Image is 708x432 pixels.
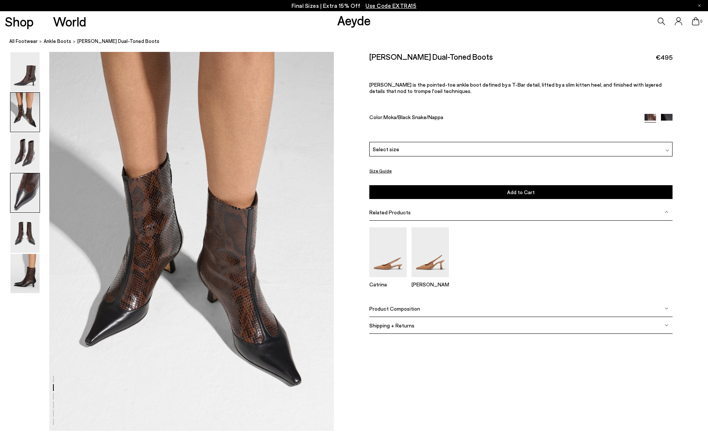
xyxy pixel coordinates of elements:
span: Related Products [369,209,411,215]
img: Sila Dual-Toned Boots - Image 6 [10,254,40,293]
h2: [PERSON_NAME] Dual-Toned Boots [369,52,493,61]
span: €495 [656,53,673,62]
div: Color: [369,114,635,122]
span: Product Composition [369,305,420,312]
img: Fernanda Slingback Pumps [412,227,449,277]
span: Moka/Black Snake/Nappa [383,114,443,120]
a: Shop [5,15,34,28]
img: Sila Dual-Toned Boots - Image 5 [10,214,40,253]
span: Shipping + Returns [369,322,414,329]
img: Sila Dual-Toned Boots - Image 1 [10,52,40,91]
span: 0 [699,19,703,24]
img: Sila Dual-Toned Boots - Image 2 [10,93,40,132]
nav: breadcrumb [9,31,708,52]
span: Navigate to /collections/ss25-final-sizes [366,2,416,9]
a: All Footwear [9,37,38,45]
img: svg%3E [665,210,668,214]
span: Add to Cart [507,189,535,195]
button: Add to Cart [369,185,673,199]
p: Final Sizes | Extra 15% Off [292,1,417,10]
button: Size Guide [369,166,392,175]
img: svg%3E [665,323,668,327]
a: 0 [692,17,699,25]
p: Catrina [369,281,407,288]
span: [PERSON_NAME] Dual-Toned Boots [77,37,159,45]
p: [PERSON_NAME] is the pointed-toe ankle boot defined by a T-Bar detail, lifted by a slim kitten he... [369,81,673,94]
img: svg%3E [665,307,668,310]
img: svg%3E [665,149,669,152]
a: Ankle Boots [44,37,71,45]
a: World [53,15,86,28]
a: Catrina Slingback Pumps Catrina [369,272,407,288]
p: [PERSON_NAME] [412,281,449,288]
img: Sila Dual-Toned Boots - Image 4 [10,173,40,212]
span: Select size [373,145,399,153]
a: Fernanda Slingback Pumps [PERSON_NAME] [412,272,449,288]
img: Catrina Slingback Pumps [369,227,407,277]
img: Sila Dual-Toned Boots - Image 3 [10,133,40,172]
span: Ankle Boots [44,38,71,44]
a: Aeyde [337,12,371,28]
